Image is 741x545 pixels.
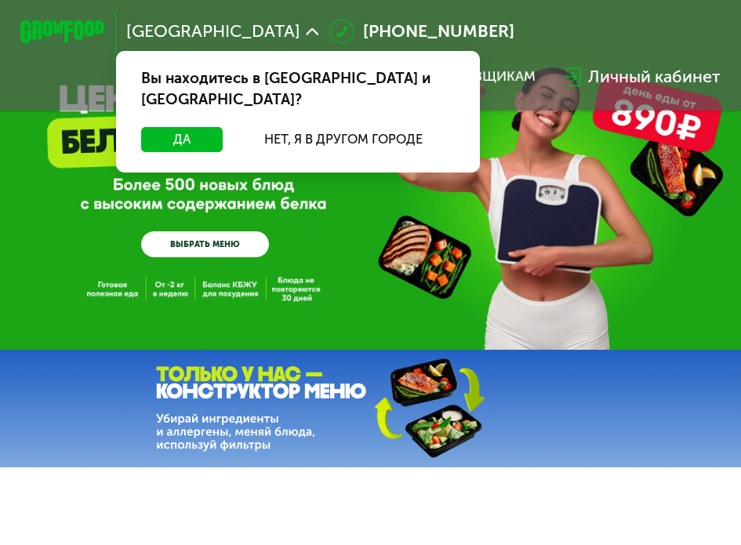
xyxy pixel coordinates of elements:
[116,51,480,127] div: Вы находитесь в [GEOGRAPHIC_DATA] и [GEOGRAPHIC_DATA]?
[126,24,300,41] span: [GEOGRAPHIC_DATA]
[329,19,514,44] a: [PHONE_NUMBER]
[231,127,455,152] button: Нет, я в другом городе
[588,64,721,89] div: Личный кабинет
[141,127,223,152] button: Да
[141,231,269,257] a: ВЫБРАТЬ МЕНЮ
[426,68,536,85] div: поставщикам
